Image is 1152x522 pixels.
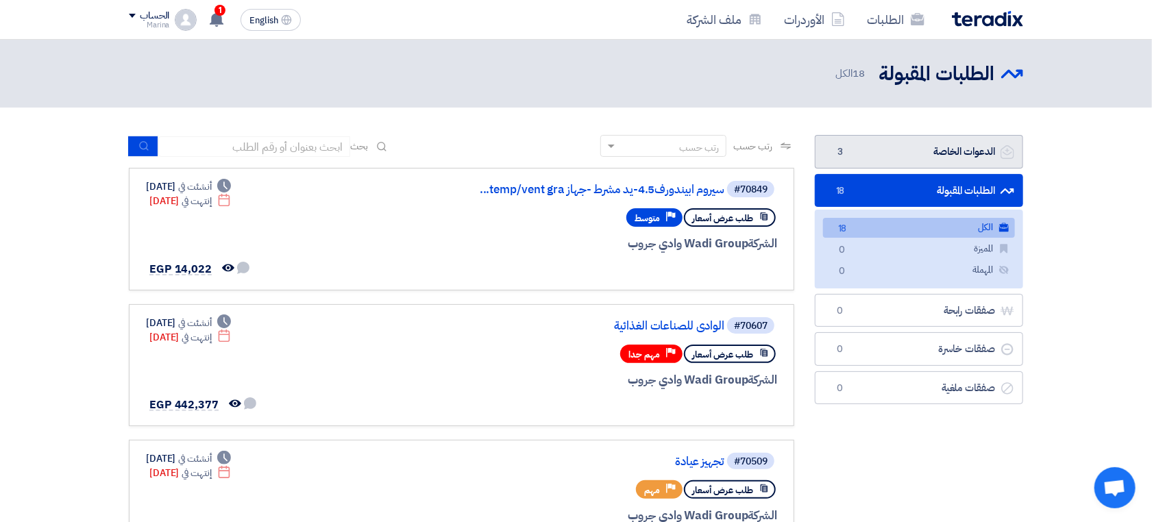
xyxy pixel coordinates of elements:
span: EGP 14,022 [149,261,212,277]
span: أنشئت في [178,316,211,330]
span: الشركة [748,235,778,252]
a: الدعوات الخاصة3 [815,135,1023,169]
div: رتب حسب [679,140,719,155]
div: [DATE] [149,466,231,480]
span: رتب حسب [733,139,772,153]
div: [DATE] [146,179,231,194]
div: #70849 [734,185,768,195]
div: [DATE] [149,330,231,345]
span: أنشئت في [178,179,211,194]
button: English [241,9,301,31]
span: إنتهت في [182,466,211,480]
span: طلب عرض أسعار [692,212,753,225]
a: الوادى للصناعات الغذائية [450,320,724,332]
div: [DATE] [146,316,231,330]
span: مهم جدا [628,348,660,361]
span: 18 [853,66,865,81]
span: 0 [834,264,850,279]
span: متوسط [635,212,660,225]
span: بحث [350,139,368,153]
span: أنشئت في [178,451,211,466]
span: 1 [215,5,225,16]
span: طلب عرض أسعار [692,484,753,497]
a: صفقات رابحة0 [815,294,1023,327]
a: ملف الشركة [676,3,773,36]
input: ابحث بعنوان أو رقم الطلب [158,136,350,157]
span: 0 [832,304,848,318]
a: Open chat [1094,467,1136,508]
a: صفقات ملغية0 [815,371,1023,405]
div: Wadi Group وادي جروب [448,235,777,253]
h2: الطلبات المقبولة [879,61,994,88]
div: Wadi Group وادي جروب [448,371,777,389]
span: 0 [832,343,848,356]
span: 18 [832,184,848,198]
a: المهملة [823,260,1015,280]
a: صفقات خاسرة0 [815,332,1023,366]
a: الكل [823,218,1015,238]
a: المميزة [823,239,1015,259]
div: الحساب [140,10,169,22]
span: 0 [834,243,850,258]
div: [DATE] [146,451,231,466]
img: profile_test.png [175,9,197,31]
div: [DATE] [149,194,231,208]
span: الكل [836,66,868,82]
a: سيروم ابيندورف4.5-يد مشرط -جهاز temp/vent gra... [450,184,724,196]
span: English [249,16,278,25]
span: 18 [834,222,850,236]
img: Teradix logo [952,11,1023,27]
span: مهم [644,484,660,497]
div: #70509 [734,457,768,467]
a: الطلبات المقبولة18 [815,174,1023,208]
div: #70607 [734,321,768,331]
span: 0 [832,382,848,395]
a: الطلبات [856,3,935,36]
span: 3 [832,145,848,159]
span: EGP 442,377 [149,397,219,413]
span: الشركة [748,371,778,388]
a: الأوردرات [773,3,856,36]
div: Marina [129,21,169,29]
span: طلب عرض أسعار [692,348,753,361]
a: تجهيز عيادة [450,456,724,468]
span: إنتهت في [182,330,211,345]
span: إنتهت في [182,194,211,208]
